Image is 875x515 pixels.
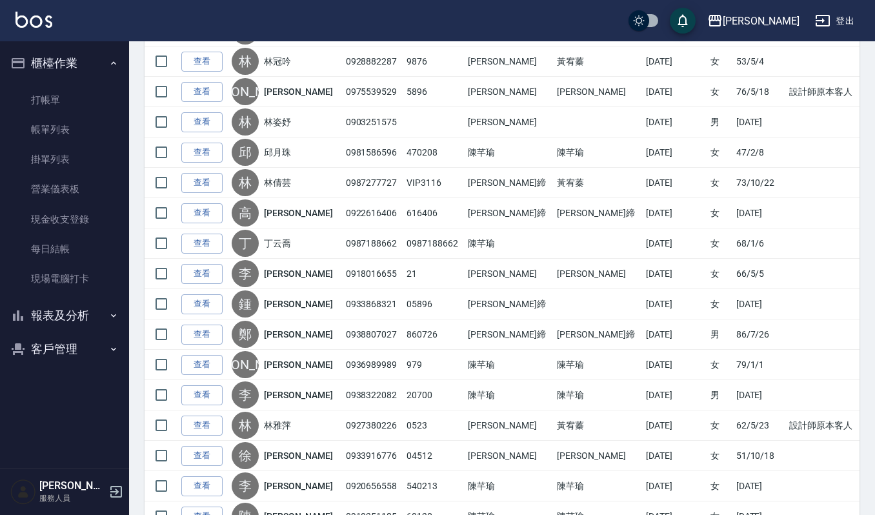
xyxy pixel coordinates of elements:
[232,230,259,257] div: 丁
[465,77,554,107] td: [PERSON_NAME]
[810,9,860,33] button: 登出
[707,380,733,410] td: 男
[403,168,465,198] td: VIP3116
[343,107,404,137] td: 0903251575
[10,479,36,505] img: Person
[403,350,465,380] td: 979
[181,325,223,345] a: 查看
[5,85,124,115] a: 打帳單
[465,107,554,137] td: [PERSON_NAME]
[465,137,554,168] td: 陳芊瑜
[733,350,786,380] td: 79/1/1
[707,319,733,350] td: 男
[707,107,733,137] td: 男
[707,137,733,168] td: 女
[5,332,124,366] button: 客戶管理
[181,173,223,193] a: 查看
[707,168,733,198] td: 女
[554,471,643,501] td: 陳芊瑜
[707,441,733,471] td: 女
[232,351,259,378] div: [PERSON_NAME]
[733,168,786,198] td: 73/10/22
[465,198,554,228] td: [PERSON_NAME]締
[465,471,554,501] td: 陳芊瑜
[707,228,733,259] td: 女
[343,350,404,380] td: 0936989989
[343,441,404,471] td: 0933916776
[554,350,643,380] td: 陳芊瑜
[707,289,733,319] td: 女
[643,350,707,380] td: [DATE]
[343,46,404,77] td: 0928882287
[232,48,259,75] div: 林
[343,77,404,107] td: 0975539529
[232,108,259,136] div: 林
[403,289,465,319] td: 05896
[264,55,291,68] a: 林冠吟
[181,234,223,254] a: 查看
[264,146,291,159] a: 邱月珠
[643,168,707,198] td: [DATE]
[232,169,259,196] div: 林
[554,137,643,168] td: 陳芊瑜
[465,319,554,350] td: [PERSON_NAME]締
[554,46,643,77] td: 黃宥蓁
[264,176,291,189] a: 林倩芸
[39,492,105,504] p: 服務人員
[554,198,643,228] td: [PERSON_NAME]締
[733,46,786,77] td: 53/5/4
[733,77,786,107] td: 76/5/18
[39,480,105,492] h5: [PERSON_NAME]
[181,143,223,163] a: 查看
[403,410,465,441] td: 0523
[232,381,259,409] div: 李
[707,410,733,441] td: 女
[343,259,404,289] td: 0918016655
[343,289,404,319] td: 0933868321
[733,228,786,259] td: 68/1/6
[643,319,707,350] td: [DATE]
[465,168,554,198] td: [PERSON_NAME]締
[465,350,554,380] td: 陳芊瑜
[465,259,554,289] td: [PERSON_NAME]
[554,380,643,410] td: 陳芊瑜
[643,228,707,259] td: [DATE]
[465,228,554,259] td: 陳芊瑜
[232,199,259,227] div: 高
[264,419,291,432] a: 林雅萍
[403,46,465,77] td: 9876
[264,480,332,492] a: [PERSON_NAME]
[232,442,259,469] div: 徐
[181,385,223,405] a: 查看
[264,449,332,462] a: [PERSON_NAME]
[554,77,643,107] td: [PERSON_NAME]
[5,205,124,234] a: 現金收支登錄
[643,380,707,410] td: [DATE]
[181,52,223,72] a: 查看
[343,168,404,198] td: 0987277727
[733,289,786,319] td: [DATE]
[264,389,332,401] a: [PERSON_NAME]
[465,380,554,410] td: 陳芊瑜
[707,77,733,107] td: 女
[232,290,259,318] div: 鍾
[465,289,554,319] td: [PERSON_NAME]締
[232,139,259,166] div: 邱
[554,168,643,198] td: 黃宥蓁
[403,77,465,107] td: 5896
[264,298,332,310] a: [PERSON_NAME]
[465,441,554,471] td: [PERSON_NAME]
[403,198,465,228] td: 616406
[5,115,124,145] a: 帳單列表
[403,380,465,410] td: 20700
[181,294,223,314] a: 查看
[264,237,291,250] a: 丁云喬
[343,380,404,410] td: 0938322082
[403,441,465,471] td: 04512
[343,319,404,350] td: 0938807027
[5,174,124,204] a: 營業儀表板
[465,410,554,441] td: [PERSON_NAME]
[232,472,259,500] div: 李
[5,299,124,332] button: 報表及分析
[733,259,786,289] td: 66/5/5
